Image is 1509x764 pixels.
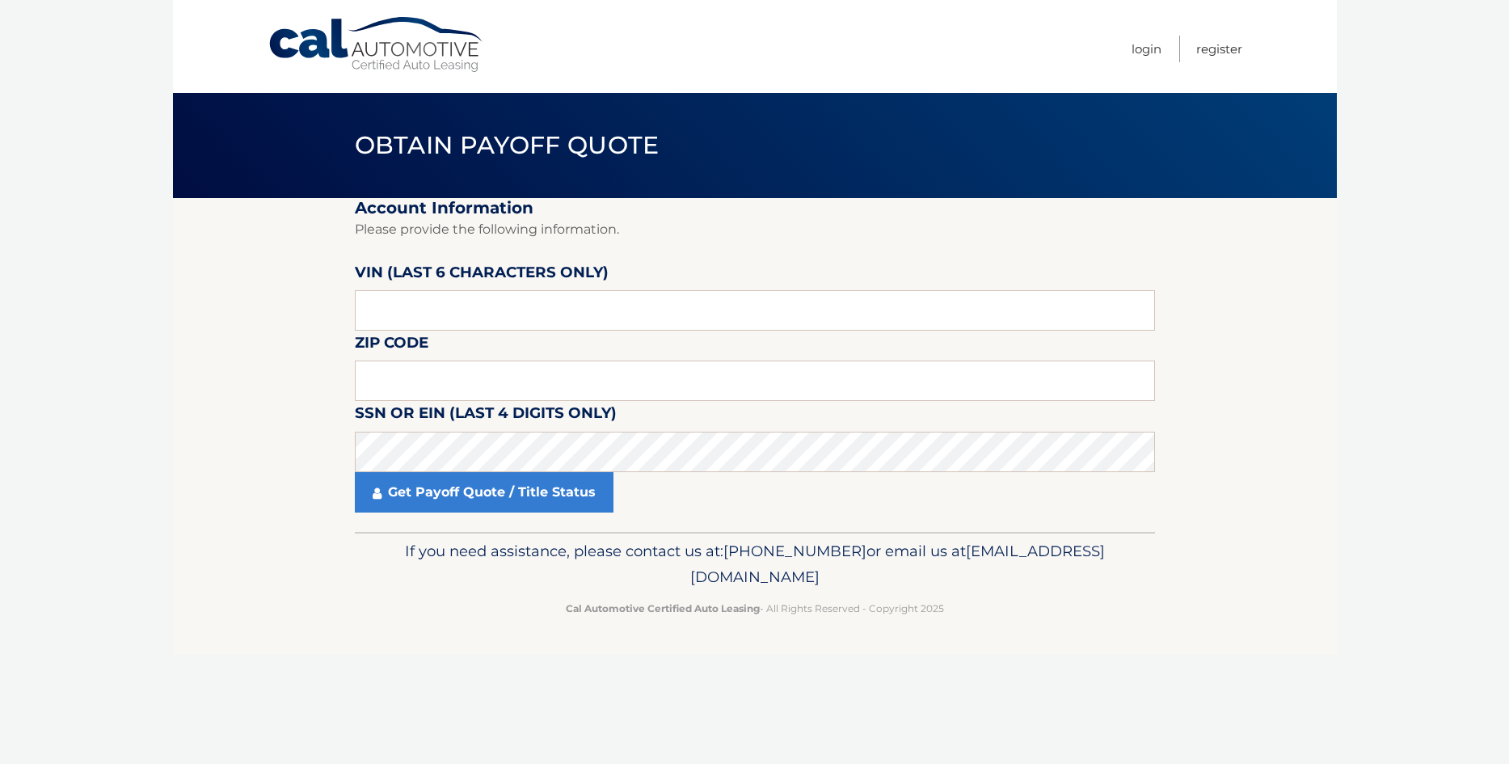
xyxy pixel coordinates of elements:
[566,602,760,614] strong: Cal Automotive Certified Auto Leasing
[365,538,1144,590] p: If you need assistance, please contact us at: or email us at
[355,472,613,513] a: Get Payoff Quote / Title Status
[355,218,1155,241] p: Please provide the following information.
[355,401,617,431] label: SSN or EIN (last 4 digits only)
[268,16,486,74] a: Cal Automotive
[723,542,866,560] span: [PHONE_NUMBER]
[355,260,609,290] label: VIN (last 6 characters only)
[355,331,428,361] label: Zip Code
[355,130,660,160] span: Obtain Payoff Quote
[1196,36,1242,62] a: Register
[1132,36,1161,62] a: Login
[355,198,1155,218] h2: Account Information
[365,600,1144,617] p: - All Rights Reserved - Copyright 2025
